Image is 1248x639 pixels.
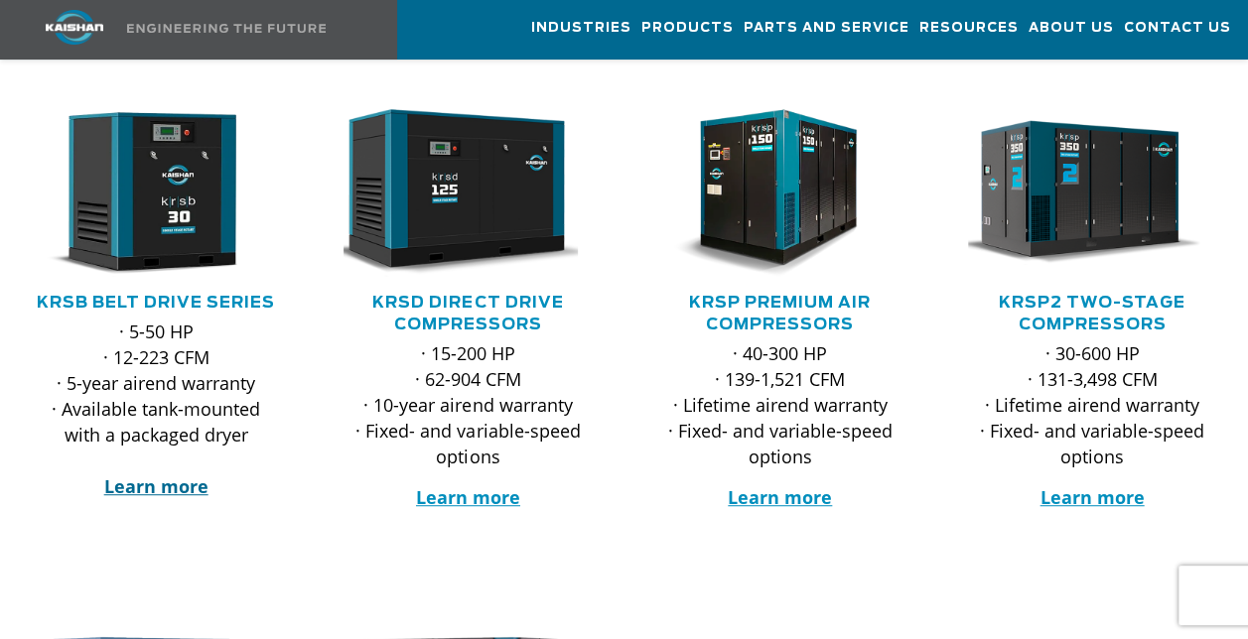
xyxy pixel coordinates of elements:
div: krsb30 [32,109,280,277]
a: About Us [1029,1,1114,55]
p: · 40-300 HP · 139-1,521 CFM · Lifetime airend warranty · Fixed- and variable-speed options [656,340,904,469]
p: · 5-50 HP · 12-223 CFM · 5-year airend warranty · Available tank-mounted with a packaged dryer [32,319,280,499]
img: krsp150 [641,109,891,277]
a: Contact Us [1124,1,1231,55]
p: · 30-600 HP · 131-3,498 CFM · Lifetime airend warranty · Fixed- and variable-speed options [968,340,1216,469]
p: · 15-200 HP · 62-904 CFM · 10-year airend warranty · Fixed- and variable-speed options [344,340,592,469]
a: Parts and Service [744,1,909,55]
a: Industries [531,1,631,55]
a: Learn more [104,474,208,498]
img: Engineering the future [127,24,326,33]
div: krsp350 [968,109,1216,277]
div: krsp150 [656,109,904,277]
a: Products [641,1,734,55]
span: Contact Us [1124,17,1231,40]
a: KRSB Belt Drive Series [37,295,275,311]
span: Industries [531,17,631,40]
a: Resources [919,1,1019,55]
img: krsd125 [329,109,578,277]
a: KRSD Direct Drive Compressors [372,295,563,332]
a: KRSP2 Two-Stage Compressors [999,295,1185,332]
span: Parts and Service [744,17,909,40]
div: krsd125 [344,109,592,277]
img: krsp350 [953,109,1202,277]
a: Learn more [728,485,832,509]
span: Products [641,17,734,40]
img: krsb30 [17,109,266,277]
a: KRSP Premium Air Compressors [689,295,871,332]
span: Resources [919,17,1019,40]
a: Learn more [416,485,520,509]
a: Learn more [1040,485,1144,509]
span: About Us [1029,17,1114,40]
